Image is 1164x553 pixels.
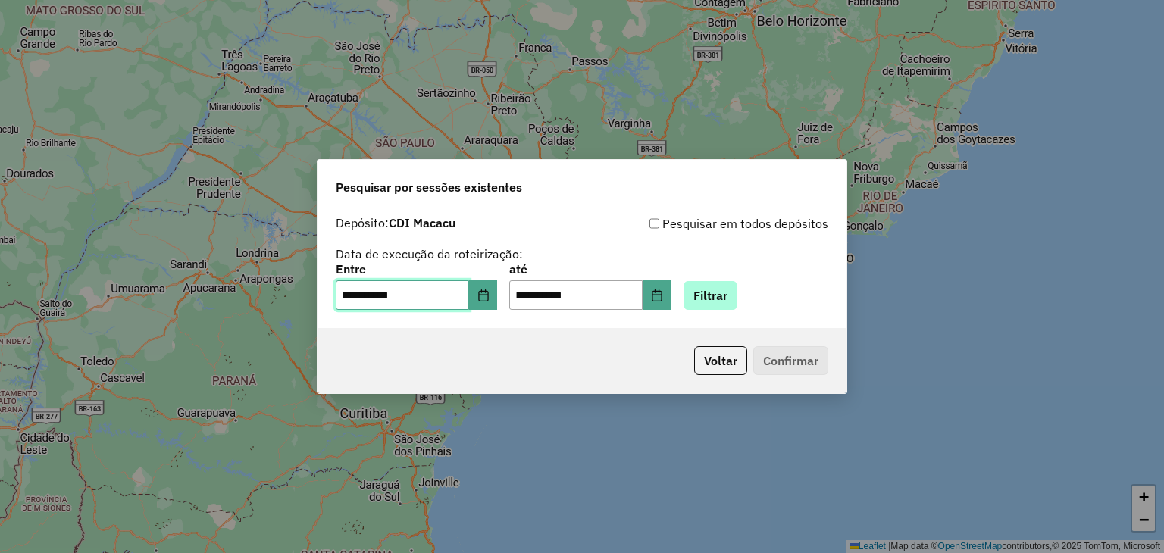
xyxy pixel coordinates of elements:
[509,260,671,278] label: até
[643,280,671,311] button: Choose Date
[694,346,747,375] button: Voltar
[684,281,737,310] button: Filtrar
[582,214,828,233] div: Pesquisar em todos depósitos
[389,215,455,230] strong: CDI Macacu
[336,214,455,232] label: Depósito:
[469,280,498,311] button: Choose Date
[336,260,497,278] label: Entre
[336,245,523,263] label: Data de execução da roteirização:
[336,178,522,196] span: Pesquisar por sessões existentes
